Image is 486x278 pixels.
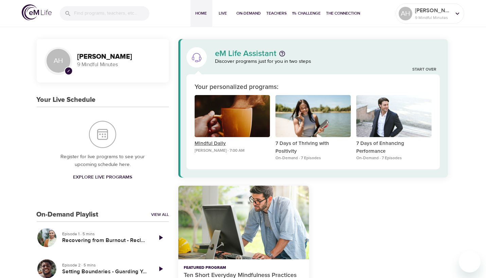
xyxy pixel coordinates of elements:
span: On-Demand [237,10,261,17]
img: Your Live Schedule [89,121,116,148]
p: eM Life Assistant [215,50,276,58]
p: Episode 2 · 5 mins [62,262,147,268]
span: 1% Challenge [292,10,321,17]
button: 7 Days of Thriving with Positivity [275,95,351,140]
h3: [PERSON_NAME] [77,53,161,61]
a: View All [151,212,169,218]
p: Register for live programs to see your upcoming schedule here. [50,153,155,168]
div: AH [399,7,412,20]
iframe: Button to launch messaging window [459,251,481,273]
p: Featured Program [184,265,304,271]
h5: Setting Boundaries - Guarding Yourself from Burnout [62,268,147,275]
p: 7 Days of Enhancing Performance [356,140,432,155]
p: [PERSON_NAME] · 7:00 AM [195,148,270,154]
p: 9 Mindful Minutes [77,61,161,69]
span: Teachers [267,10,287,17]
p: Discover programs just for you in two steps [215,58,440,66]
h3: On-Demand Playlist [37,211,98,219]
p: 7 Days of Thriving with Positivity [275,140,351,155]
span: Home [193,10,210,17]
h5: Recovering from Burnout - Reclaiming Your Enthusiasm and Vitality [62,237,147,244]
h3: Your Live Schedule [37,96,96,104]
a: Play Episode [152,229,169,246]
button: Recovering from Burnout - Reclaiming Your Enthusiasm and Vitality [37,227,57,248]
p: On-Demand · 7 Episodes [275,155,351,161]
button: 7 Days of Enhancing Performance [356,95,432,140]
a: Play Episode [152,261,169,277]
div: AH [45,47,72,74]
p: Episode 1 · 5 mins [62,231,147,237]
p: [PERSON_NAME] [415,6,451,15]
img: logo [22,4,52,20]
input: Find programs, teachers, etc... [74,6,149,21]
p: 9 Mindful Minutes [415,15,451,21]
img: eM Life Assistant [191,52,202,63]
p: Mindful Daily [195,140,270,148]
span: Explore Live Programs [73,173,132,182]
button: Mindful Daily [195,95,270,140]
button: Ten Short Everyday Mindfulness Practices [178,186,309,259]
a: Explore Live Programs [70,171,135,184]
span: Live [215,10,231,17]
p: On-Demand · 7 Episodes [356,155,432,161]
a: Start Over [412,67,436,73]
span: The Connection [326,10,360,17]
p: Your personalized programs: [195,82,278,92]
